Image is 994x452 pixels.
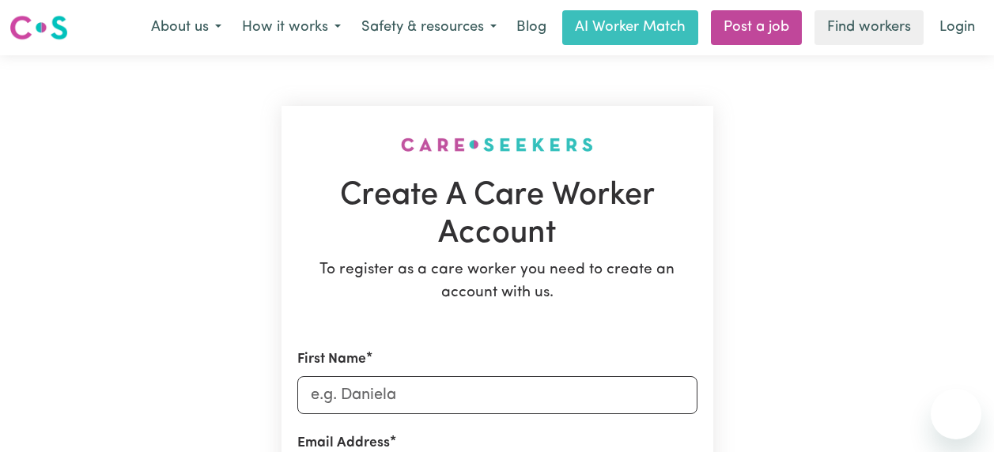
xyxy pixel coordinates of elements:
[562,10,698,45] a: AI Worker Match
[9,9,68,46] a: Careseekers logo
[930,10,985,45] a: Login
[297,376,697,414] input: e.g. Daniela
[814,10,924,45] a: Find workers
[297,177,697,253] h1: Create A Care Worker Account
[507,10,556,45] a: Blog
[141,11,232,44] button: About us
[9,13,68,42] img: Careseekers logo
[232,11,351,44] button: How it works
[931,389,981,439] iframe: Button to launch messaging window
[297,259,697,305] p: To register as a care worker you need to create an account with us.
[351,11,507,44] button: Safety & resources
[711,10,802,45] a: Post a job
[297,349,366,370] label: First Name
